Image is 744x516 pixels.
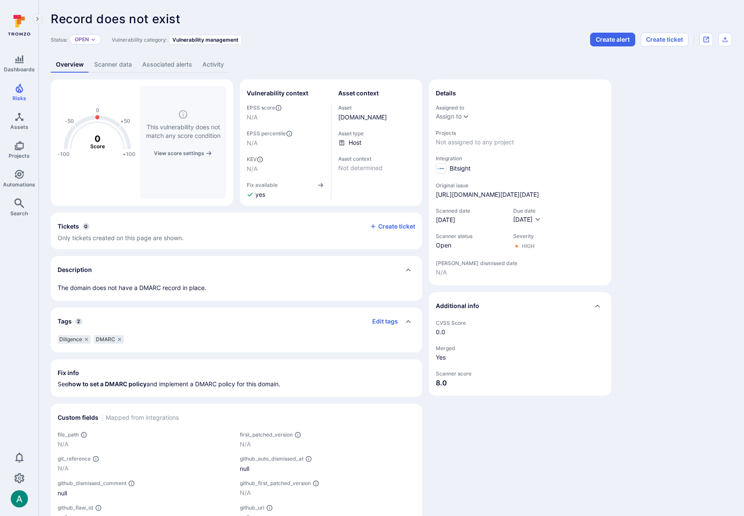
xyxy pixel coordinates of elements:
[338,113,387,121] a: qaplanner.com
[58,222,79,231] h2: Tickets
[58,431,79,438] span: file_path
[91,37,96,42] button: Expand dropdown
[58,369,79,377] h2: Fix info
[59,336,82,343] span: Diligence
[240,455,303,462] span: github_auto_dismissed_at
[58,151,70,157] text: -100
[240,489,415,497] p: N/A
[436,370,604,377] span: Scanner score
[58,489,233,498] div: null
[436,130,604,136] span: Projects
[58,464,233,473] p: N/A
[9,153,30,159] span: Projects
[68,380,147,388] a: how to set a DMARC policy
[338,164,416,172] span: Not determined
[11,490,28,507] img: ACg8ocLSa5mPYBaXNx3eFu_EmspyJX0laNWN7cXOFirfQ7srZveEpg=s96-c
[83,223,89,230] span: 0
[80,134,115,150] g: The vulnerability score is based on the parameters defined in the settings
[51,12,181,26] span: Record does not exist
[58,335,91,344] div: Diligence
[240,464,415,473] div: null
[58,413,98,422] h2: Custom fields
[436,379,604,387] span: 8.0
[58,440,233,449] p: N/A
[522,243,535,250] div: High
[338,104,416,111] span: Asset
[513,208,541,214] span: Due date
[247,113,324,122] span: N/A
[247,89,308,98] h2: Vulnerability context
[436,302,479,310] h2: Additional info
[10,210,28,217] span: Search
[240,431,293,438] span: first_patched_version
[112,37,167,43] span: Vulnerability category:
[349,138,361,147] span: Host
[94,335,124,344] div: DMARC
[51,37,67,43] span: Status:
[96,107,99,113] text: 0
[58,480,126,486] span: github_dismissed_comment
[436,241,505,250] span: Open
[96,336,115,343] span: DMARC
[513,216,533,223] span: [DATE]
[450,164,471,173] span: Bitsight
[436,216,505,224] span: [DATE]
[436,104,604,111] span: Assigned to
[154,148,213,157] a: View score settings
[436,320,604,326] span: CVSS Score
[58,284,415,292] p: The domain does not have a DMARC record in place.
[65,118,74,124] text: -50
[436,182,604,189] span: Original issue
[240,440,415,449] p: N/A
[58,266,92,274] h2: Description
[513,233,535,239] span: Severity
[436,353,604,362] span: Yes
[58,504,93,511] span: github_flaw_id
[120,118,130,124] text: +50
[58,380,415,388] p: See and implement a DMARC policy for this domain.
[89,57,137,73] a: Scanner data
[513,208,541,224] div: Due date field
[90,143,105,150] text: Score
[95,134,101,144] tspan: 0
[247,139,324,147] span: N/A
[338,130,416,137] span: Asset type
[462,113,469,120] button: Expand dropdown
[436,208,505,214] span: Scanned date
[436,190,539,199] a: [URL][DOMAIN_NAME][DATE][DATE]
[11,490,28,507] div: Arjan Dehar
[436,345,604,351] span: Merged
[247,165,324,173] span: N/A
[3,181,35,188] span: Automations
[718,33,732,46] div: Export as CSV
[436,268,604,277] span: N/A
[106,413,179,422] span: Mapped from integrations
[640,33,689,46] button: Create ticket
[137,57,197,73] a: Associated alerts
[436,233,505,239] span: Scanner status
[58,317,72,326] h2: Tags
[10,124,28,130] span: Assets
[169,35,242,45] div: Vulnerability management
[51,359,422,397] section: fix info card
[154,150,213,156] button: View score settings
[436,155,604,162] span: Integration
[12,95,26,101] span: Risks
[255,190,265,199] span: yes
[429,292,611,320] div: Collapse
[699,33,713,46] div: Open original issue
[58,234,184,241] span: Only tickets created on this page are shown.
[197,57,229,73] a: Activity
[436,113,462,120] button: Assign to
[32,14,43,24] button: Expand navigation menu
[370,223,415,230] button: Create ticket
[429,292,611,396] section: additional info card
[247,156,324,163] span: KEV
[122,151,135,157] text: +100
[51,213,422,249] section: tickets card
[51,308,422,335] div: Collapse tags
[513,216,541,224] button: [DATE]
[429,79,611,285] section: details card
[75,36,89,43] button: Open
